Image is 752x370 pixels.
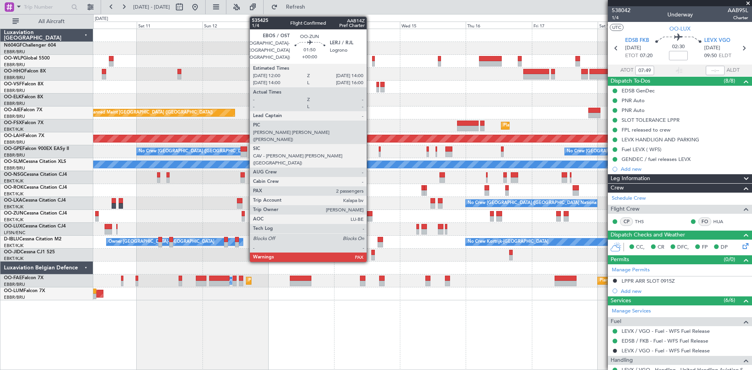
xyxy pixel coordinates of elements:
div: Fri 17 [532,22,598,29]
span: N604GF [4,43,22,48]
span: OO-SLM [4,159,23,164]
a: OO-HHOFalcon 8X [4,69,46,74]
a: EBBR/BRU [4,114,25,119]
span: OO-ROK [4,185,23,190]
a: EDSB / FKB - Fuel - WFS Fuel Release [622,338,708,344]
span: OO-WLP [4,56,23,61]
span: (6/6) [724,296,735,304]
span: 09:50 [704,52,717,60]
a: OO-JIDCessna CJ1 525 [4,250,55,254]
span: Charter [728,14,748,21]
span: OO-ELK [4,95,22,99]
a: OO-GPEFalcon 900EX EASy II [4,146,69,151]
a: EBBR/BRU [4,152,25,158]
a: OO-ROKCessna Citation CJ4 [4,185,67,190]
span: (0/0) [724,255,735,264]
span: 1/4 [612,14,631,21]
div: GENDEC / fuel releases LEVX [622,156,691,162]
span: LEVX VGO [704,37,730,45]
span: Leg Information [611,174,650,183]
span: EDSB FKB [625,37,649,45]
div: Planned Maint Kortrijk-[GEOGRAPHIC_DATA] [503,120,595,132]
div: LPPR ARR SLOT 0915Z [622,278,675,284]
div: Sat 18 [598,22,663,29]
a: HUA [713,218,731,225]
div: Underway [667,11,693,19]
a: EBKT/KJK [4,256,23,262]
a: D-IBLUCessna Citation M2 [4,237,61,242]
span: Fuel [611,317,621,326]
span: [DATE] - [DATE] [133,4,170,11]
div: Add new [621,166,748,172]
a: OO-LUMFalcon 7X [4,289,45,293]
span: FP [702,244,708,251]
span: [DATE] [704,44,720,52]
div: Planned Maint Melsbroek Air Base [248,275,317,287]
a: OO-ZUNCessna Citation CJ4 [4,211,67,216]
input: --:-- [706,66,725,75]
a: EBBR/BRU [4,165,25,171]
input: --:-- [635,66,654,75]
span: CR [658,244,664,251]
a: LFSN/ENC [4,230,25,236]
div: No Crew [GEOGRAPHIC_DATA] ([GEOGRAPHIC_DATA] National) [139,146,270,157]
a: EBBR/BRU [4,75,25,81]
div: Add new [621,288,748,294]
span: Services [611,296,631,305]
span: OO-HHO [4,69,24,74]
span: (8/8) [724,77,735,85]
div: PNR Auto [622,107,645,114]
a: OO-FSXFalcon 7X [4,121,43,125]
span: OO-VSF [4,82,22,87]
a: EBBR/BRU [4,101,25,106]
a: Manage Services [612,307,651,315]
div: No Crew Kortrijk-[GEOGRAPHIC_DATA] [468,236,548,248]
a: OO-WLPGlobal 5500 [4,56,50,61]
span: D-IBLU [4,237,19,242]
a: EBKT/KJK [4,178,23,184]
span: OO-NSG [4,172,23,177]
a: OO-AIEFalcon 7X [4,108,42,112]
span: ELDT [719,52,731,60]
span: Permits [611,255,629,264]
a: OO-SLMCessna Citation XLS [4,159,66,164]
span: OO-LAH [4,134,23,138]
a: Schedule Crew [612,195,646,202]
span: Refresh [279,4,312,10]
span: AAB95L [728,6,748,14]
span: ATOT [620,67,633,74]
a: LEVX / VGO - Fuel - WFS Fuel Release [622,328,710,334]
a: OO-FAEFalcon 7X [4,276,43,280]
a: EBBR/BRU [4,49,25,55]
a: EBKT/KJK [4,204,23,210]
div: [DATE] [95,16,108,22]
span: All Aircraft [20,19,83,24]
span: OO-GPE [4,146,22,151]
button: UTC [610,24,624,31]
span: Flight Crew [611,205,640,214]
span: [DATE] [625,44,641,52]
span: Handling [611,356,633,365]
a: OO-NSGCessna Citation CJ4 [4,172,67,177]
a: OO-VSFFalcon 8X [4,82,43,87]
a: EBKT/KJK [4,126,23,132]
span: OO-LUM [4,289,23,293]
a: OO-LXACessna Citation CJ4 [4,198,66,203]
a: LEVX / VGO - Fuel - WFS Fuel Release [622,347,710,354]
span: ALDT [727,67,739,74]
div: Mon 13 [268,22,334,29]
div: Tue 14 [334,22,400,29]
span: CC, [636,244,645,251]
span: 07:20 [640,52,653,60]
a: EBKT/KJK [4,243,23,249]
div: Planned Maint [GEOGRAPHIC_DATA] ([GEOGRAPHIC_DATA]) [89,107,213,119]
a: EBKT/KJK [4,217,23,223]
div: FPL released to crew [622,126,671,133]
span: OO-LXA [4,198,22,203]
span: 02:30 [672,43,685,51]
a: OO-LUXCessna Citation CJ4 [4,224,66,229]
div: Fri 10 [70,22,136,29]
span: OO-AIE [4,108,21,112]
a: Manage Permits [612,266,650,274]
a: THS [635,218,653,225]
